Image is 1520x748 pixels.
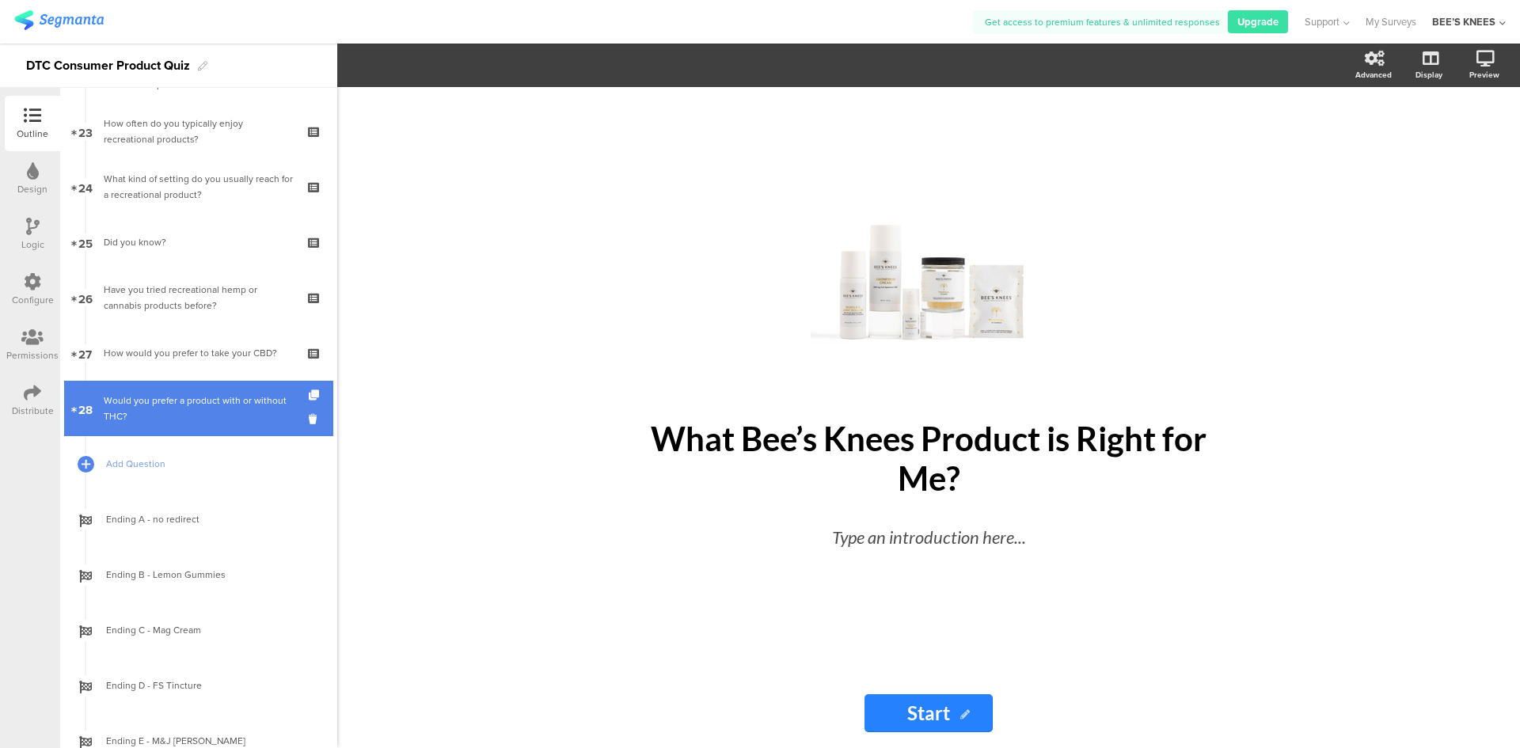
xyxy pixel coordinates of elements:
div: Would you prefer a product with or without THC? [104,393,293,424]
span: Ending C - Mag Cream [106,622,309,638]
div: Design [17,182,47,196]
i: Delete [309,412,322,427]
a: Ending A - no redirect [64,492,333,547]
a: 24 What kind of setting do you usually reach for a recreational product? [64,159,333,215]
span: Add Question [106,456,309,472]
a: 25 Did you know? [64,215,333,270]
div: DTC Consumer Product Quiz [26,53,190,78]
div: Did you know? [104,234,293,250]
div: What kind of setting do you usually reach for a recreational product? [104,171,293,203]
div: Permissions [6,348,59,363]
div: BEE’S KNEES [1432,14,1495,29]
div: Type an introduction here... [652,524,1206,550]
div: Outline [17,127,48,141]
a: 26 Have you tried recreational hemp or cannabis products before? [64,270,333,325]
span: 24 [78,178,93,196]
span: 25 [78,234,93,251]
div: Advanced [1355,69,1392,81]
span: Upgrade [1237,14,1279,29]
a: Ending D - FS Tincture [64,658,333,713]
span: Ending A - no redirect [106,511,309,527]
span: 27 [78,344,92,362]
div: Distribute [12,404,54,418]
span: 23 [78,123,93,140]
div: Preview [1469,69,1499,81]
a: 27 How would you prefer to take your CBD? [64,325,333,381]
div: Configure [12,293,54,307]
a: 28 Would you prefer a product with or without THC? [64,381,333,436]
span: Ending D - FS Tincture [106,678,309,693]
div: Logic [21,237,44,252]
div: How would you prefer to take your CBD? [104,345,293,361]
a: Ending B - Lemon Gummies [64,547,333,602]
div: How often do you typically enjoy recreational products? [104,116,293,147]
img: segmanta logo [14,10,104,30]
div: Have you tried recreational hemp or cannabis products before? [104,282,293,313]
span: Ending B - Lemon Gummies [106,567,309,583]
a: 23 How often do you typically enjoy recreational products? [64,104,333,159]
span: 26 [78,289,93,306]
span: Support [1305,14,1339,29]
span: 28 [78,400,93,417]
span: Get access to premium features & unlimited responses [985,15,1220,29]
input: Start [864,694,993,732]
a: Ending C - Mag Cream [64,602,333,658]
p: What Bee’s Knees Product is Right for Me? [636,419,1222,498]
div: Display [1415,69,1442,81]
i: Duplicate [309,390,322,401]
